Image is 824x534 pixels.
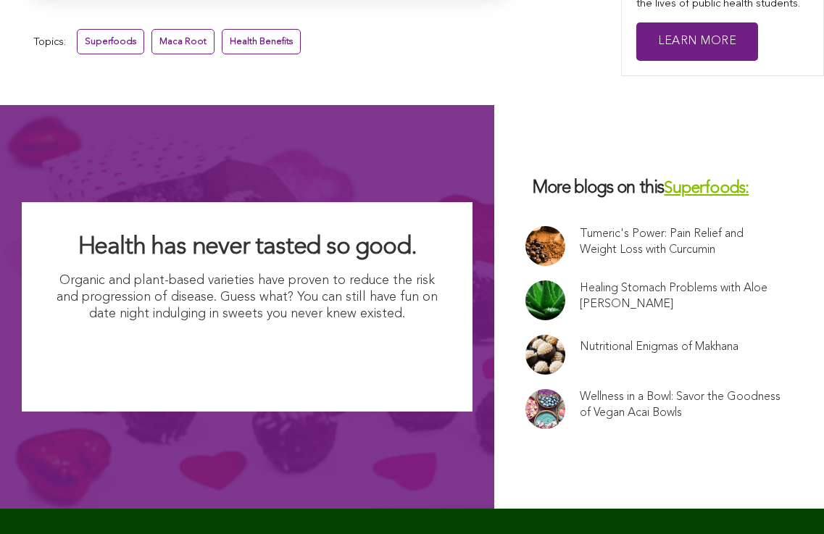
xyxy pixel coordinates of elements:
[580,389,781,421] a: Wellness in a Bowl: Savor the Goodness of Vegan Acai Bowls
[525,178,794,200] h3: More blogs on this
[664,180,749,197] a: Superfoods:
[151,29,215,54] a: Maca Root
[51,272,444,323] p: Organic and plant-based varieties have proven to reduce the risk and progression of disease. Gues...
[580,339,738,355] a: Nutritional Enigmas of Makhana
[51,231,444,263] h2: Health has never tasted so good.
[77,29,144,54] a: Superfoods
[222,29,301,54] a: Health Benefits
[33,33,66,52] span: Topics:
[636,22,758,61] a: Learn More
[580,226,781,258] a: Tumeric's Power: Pain Relief and Weight Loss with Curcumin
[752,464,824,534] iframe: Chat Widget
[580,280,781,312] a: Healing Stomach Problems with Aloe [PERSON_NAME]
[105,330,390,383] img: I Want Organic Shopping For Less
